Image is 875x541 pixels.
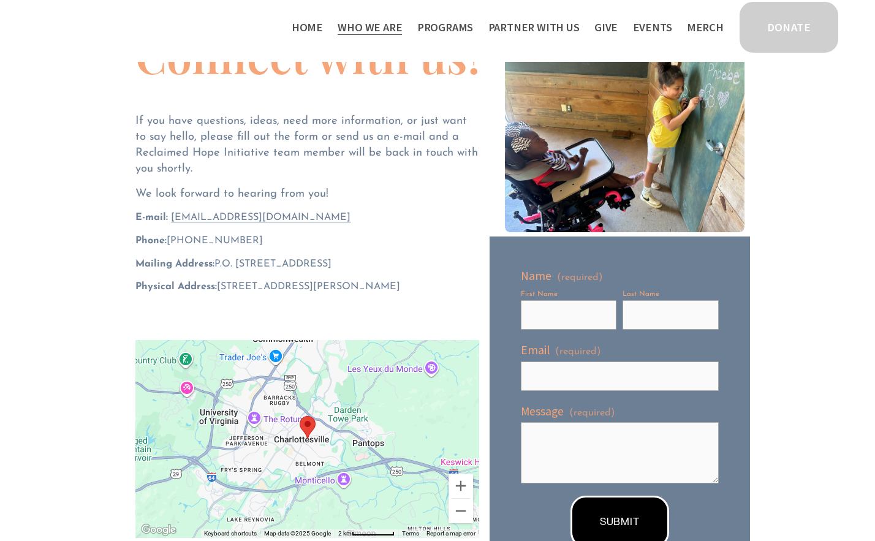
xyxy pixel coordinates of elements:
[338,17,402,37] a: folder dropdown
[138,522,179,538] a: Open this area in Google Maps (opens a new window)
[292,17,323,37] a: Home
[521,268,551,284] span: Name
[402,530,419,537] a: Terms
[687,17,724,37] a: Merch
[633,17,672,37] a: Events
[426,530,475,537] a: Report a map error
[569,406,615,420] span: (required)
[135,282,400,292] span: [STREET_ADDRESS][PERSON_NAME]
[417,18,474,36] span: Programs
[488,18,580,36] span: Partner With Us
[135,115,482,174] span: If you have questions, ideas, need more information, or just want to say hello, please fill out t...
[623,289,718,300] div: Last Name
[449,499,473,523] button: Zoom out
[338,18,402,36] span: Who We Are
[521,342,550,358] span: Email
[138,522,179,538] img: Google
[521,403,564,420] span: Message
[521,289,616,300] div: First Name
[555,345,601,359] span: (required)
[335,529,398,538] button: Map Scale: 2 km per 66 pixels
[264,530,331,537] span: Map data ©2025 Google
[135,188,328,200] span: We look forward to hearing from you!
[204,529,257,538] button: Keyboard shortcuts
[135,33,480,78] h1: Connect with us!
[449,474,473,498] button: Zoom in
[171,213,350,222] a: [EMAIL_ADDRESS][DOMAIN_NAME]
[338,530,352,537] span: 2 km
[600,516,640,528] span: SUBMIT
[135,259,331,269] span: P.O. [STREET_ADDRESS]
[417,17,474,37] a: folder dropdown
[557,273,603,282] span: (required)
[300,416,316,439] div: RHI Headquarters 911 East Jefferson Street Charlottesville, VA, 22902, United States
[135,213,168,222] strong: E-mail:
[135,259,214,269] strong: Mailing Address:
[594,17,618,37] a: Give
[135,282,217,292] strong: Physical Address:
[135,236,263,246] span: ‪[PHONE_NUMBER]‬
[135,236,167,246] strong: Phone:
[488,17,580,37] a: folder dropdown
